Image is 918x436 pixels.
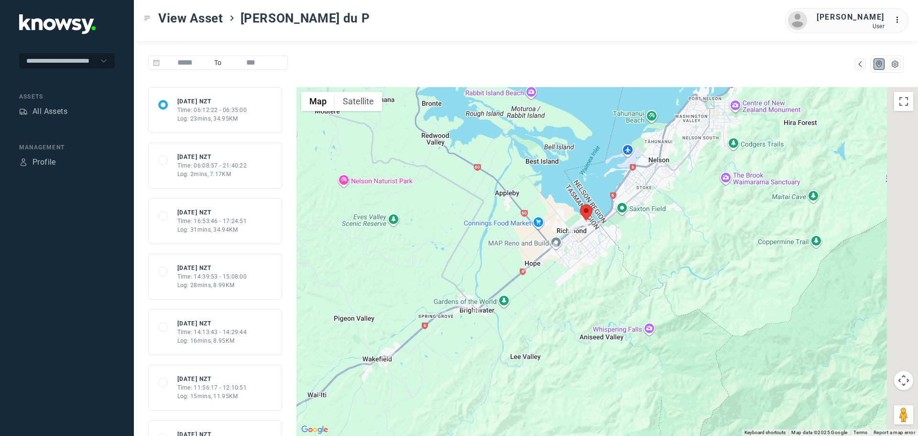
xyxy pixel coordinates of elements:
[299,424,330,436] a: Open this area in Google Maps (opens a new window)
[19,143,115,152] div: Management
[177,336,247,345] div: Log: 16mins, 8.95KM
[177,153,247,161] div: [DATE] NZT
[19,157,56,168] a: ProfileProfile
[817,23,885,30] div: User
[19,107,28,116] div: Assets
[853,430,868,435] a: Terms (opens in new tab)
[791,430,847,435] span: Map data ©2025 Google
[177,225,247,234] div: Log: 31mins, 34.94KM
[335,92,382,111] button: Show satellite imagery
[177,264,247,272] div: [DATE] NZT
[817,11,885,23] div: [PERSON_NAME]
[894,405,913,425] button: Drag Pegman onto the map to open Street View
[895,16,904,23] tspan: ...
[144,15,151,22] div: Toggle Menu
[33,106,67,117] div: All Assets
[158,10,223,27] span: View Asset
[19,92,115,101] div: Assets
[177,170,247,179] div: Log: 2mins, 7.17KM
[177,281,247,290] div: Log: 28mins, 8.99KM
[744,429,786,436] button: Keyboard shortcuts
[894,14,906,26] div: :
[240,10,370,27] span: [PERSON_NAME] du P
[19,14,96,34] img: Application Logo
[177,328,247,336] div: Time: 14:13:43 - 14:29:44
[894,14,906,27] div: :
[177,217,247,225] div: Time: 16:53:46 - 17:24:51
[177,375,247,383] div: [DATE] NZT
[177,383,247,392] div: Time: 11:56:17 - 12:10:51
[177,272,247,281] div: Time: 14:39:53 - 15:08:00
[856,60,864,68] div: Map
[177,97,247,106] div: [DATE] NZT
[177,106,247,114] div: Time: 06:12:22 - 06:35:00
[894,371,913,390] button: Map camera controls
[33,157,56,168] div: Profile
[875,60,884,68] div: Map
[299,424,330,436] img: Google
[891,60,899,68] div: List
[210,56,226,70] span: To
[874,430,915,435] a: Report a map error
[177,208,247,217] div: [DATE] NZT
[177,161,247,170] div: Time: 06:08:57 - 21:40:22
[301,92,335,111] button: Show street map
[19,106,67,117] a: AssetsAll Assets
[177,319,247,328] div: [DATE] NZT
[788,11,807,30] img: avatar.png
[19,158,28,167] div: Profile
[894,92,913,111] button: Toggle fullscreen view
[177,114,247,123] div: Log: 23mins, 34.95KM
[228,14,236,22] div: >
[177,392,247,401] div: Log: 15mins, 11.95KM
